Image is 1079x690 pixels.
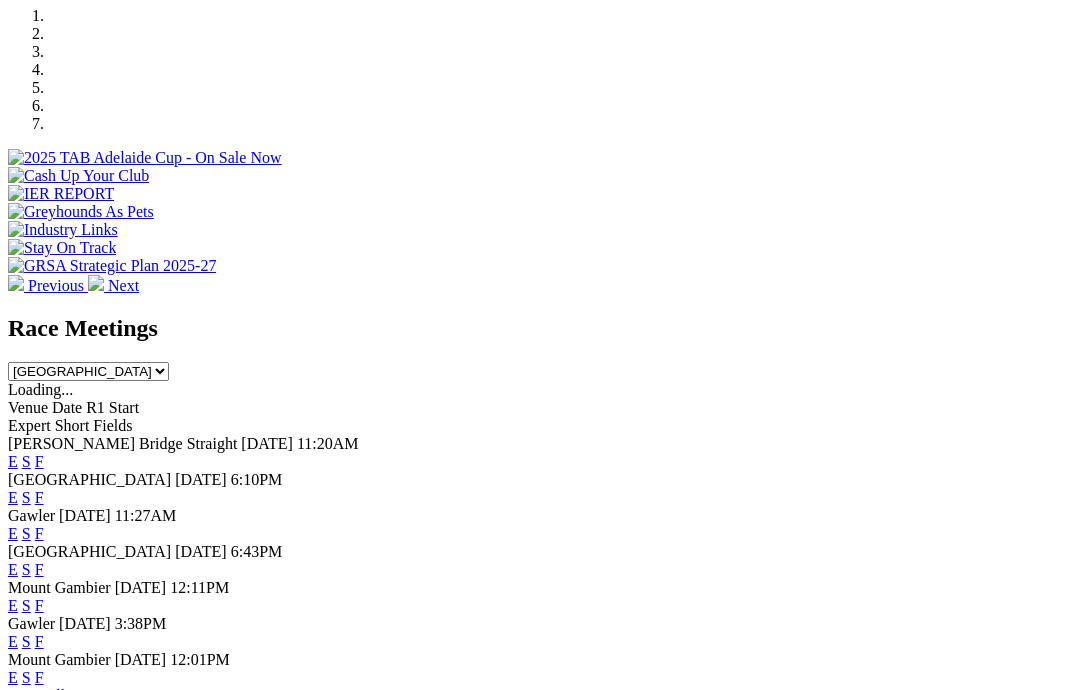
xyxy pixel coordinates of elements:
[35,669,44,686] a: F
[35,561,44,578] a: F
[8,435,237,452] span: [PERSON_NAME] Bridge Straight
[52,399,82,416] span: Date
[35,453,44,470] a: F
[115,579,167,596] span: [DATE]
[88,275,104,291] img: chevron-right-pager-white.svg
[93,417,132,434] span: Fields
[231,471,283,488] span: 6:10PM
[115,507,177,524] span: 11:27AM
[8,399,48,416] span: Venue
[8,185,114,203] img: IER REPORT
[35,489,44,506] a: F
[55,417,90,434] span: Short
[8,453,18,470] a: E
[8,167,149,185] img: Cash Up Your Club
[22,669,31,686] a: S
[8,579,111,596] span: Mount Gambier
[8,381,73,398] span: Loading...
[241,435,293,452] span: [DATE]
[8,651,111,668] span: Mount Gambier
[22,633,31,650] a: S
[22,561,31,578] a: S
[8,633,18,650] a: E
[170,579,229,596] span: 12:11PM
[8,597,18,614] a: E
[8,507,55,524] span: Gawler
[22,525,31,542] a: S
[8,239,116,257] img: Stay On Track
[8,277,88,294] a: Previous
[8,525,18,542] a: E
[8,543,171,560] span: [GEOGRAPHIC_DATA]
[59,507,111,524] span: [DATE]
[35,597,44,614] a: F
[22,597,31,614] a: S
[8,489,18,506] a: E
[8,257,216,275] img: GRSA Strategic Plan 2025-27
[22,489,31,506] a: S
[28,277,84,294] span: Previous
[115,651,167,668] span: [DATE]
[8,561,18,578] a: E
[8,203,154,221] img: Greyhounds As Pets
[8,149,282,167] img: 2025 TAB Adelaide Cup - On Sale Now
[22,453,31,470] a: S
[8,275,24,291] img: chevron-left-pager-white.svg
[8,315,1071,342] h2: Race Meetings
[35,633,44,650] a: F
[175,543,227,560] span: [DATE]
[86,399,139,416] span: R1 Start
[170,651,230,668] span: 12:01PM
[8,669,18,686] a: E
[175,471,227,488] span: [DATE]
[8,417,51,434] span: Expert
[35,525,44,542] a: F
[231,543,283,560] span: 6:43PM
[108,277,139,294] span: Next
[115,615,167,632] span: 3:38PM
[88,277,139,294] a: Next
[59,615,111,632] span: [DATE]
[8,615,55,632] span: Gawler
[8,221,118,239] img: Industry Links
[8,471,171,488] span: [GEOGRAPHIC_DATA]
[297,435,359,452] span: 11:20AM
